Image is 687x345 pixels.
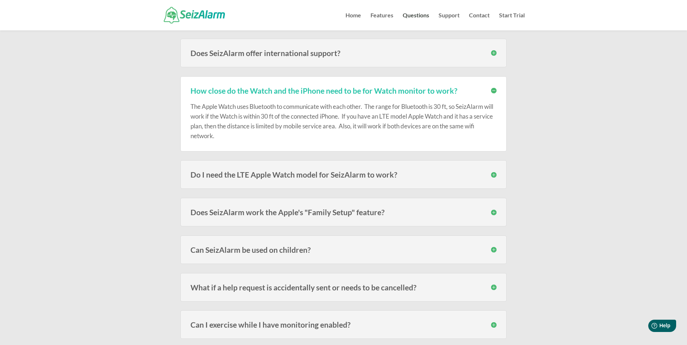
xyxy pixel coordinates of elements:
a: Support [439,13,460,30]
a: Contact [469,13,490,30]
a: Start Trial [499,13,525,30]
img: SeizAlarm [164,7,225,23]
a: Questions [403,13,429,30]
h3: Can SeizAlarm be used on children? [190,246,497,254]
h3: How close do the Watch and the iPhone need to be for Watch monitor to work? [190,87,497,94]
h3: Can I exercise while I have monitoring enabled? [190,321,497,328]
p: The Apple Watch uses Bluetooth to communicate with each other. The range for Bluetooth is 30 ft, ... [190,102,497,141]
h3: Do I need the LTE Apple Watch model for SeizAlarm to work? [190,171,497,178]
a: Home [345,13,361,30]
h3: Does SeizAlarm offer international support? [190,49,497,57]
h3: What if a help request is accidentally sent or needs to be cancelled? [190,284,497,291]
iframe: Help widget launcher [623,317,679,337]
h3: Does SeizAlarm work the Apple's "Family Setup" feature? [190,208,497,216]
a: Features [370,13,393,30]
